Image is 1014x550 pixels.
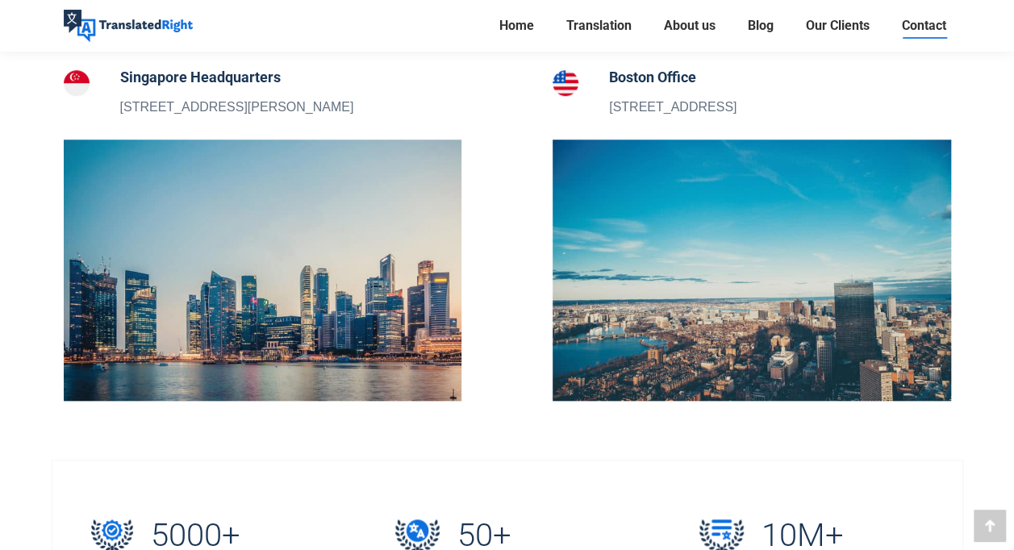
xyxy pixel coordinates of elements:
img: Boston Office [553,70,578,96]
h5: Boston Office [609,66,737,89]
span: Translation [566,18,632,34]
img: Singapore Headquarters [64,70,90,96]
h2: 50+ [457,523,594,548]
a: Blog [743,15,778,37]
a: Contact [897,15,951,37]
span: About us [664,18,716,34]
h2: 10M+ [762,523,870,548]
a: Translation [561,15,636,37]
span: Blog [748,18,774,34]
span: Our Clients [806,18,870,34]
p: [STREET_ADDRESS] [609,97,737,118]
h5: Singapore Headquarters [120,66,354,89]
img: Contact our Boston translation branch office [553,140,951,401]
span: Home [499,18,534,34]
img: Translated Right [64,10,193,42]
img: Contact our Singapore Translation Headquarters Office [64,140,462,401]
a: Home [494,15,539,37]
p: [STREET_ADDRESS][PERSON_NAME] [120,97,354,118]
a: Our Clients [801,15,874,37]
a: About us [659,15,720,37]
h2: 5000+ [151,523,314,548]
span: Contact [902,18,946,34]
